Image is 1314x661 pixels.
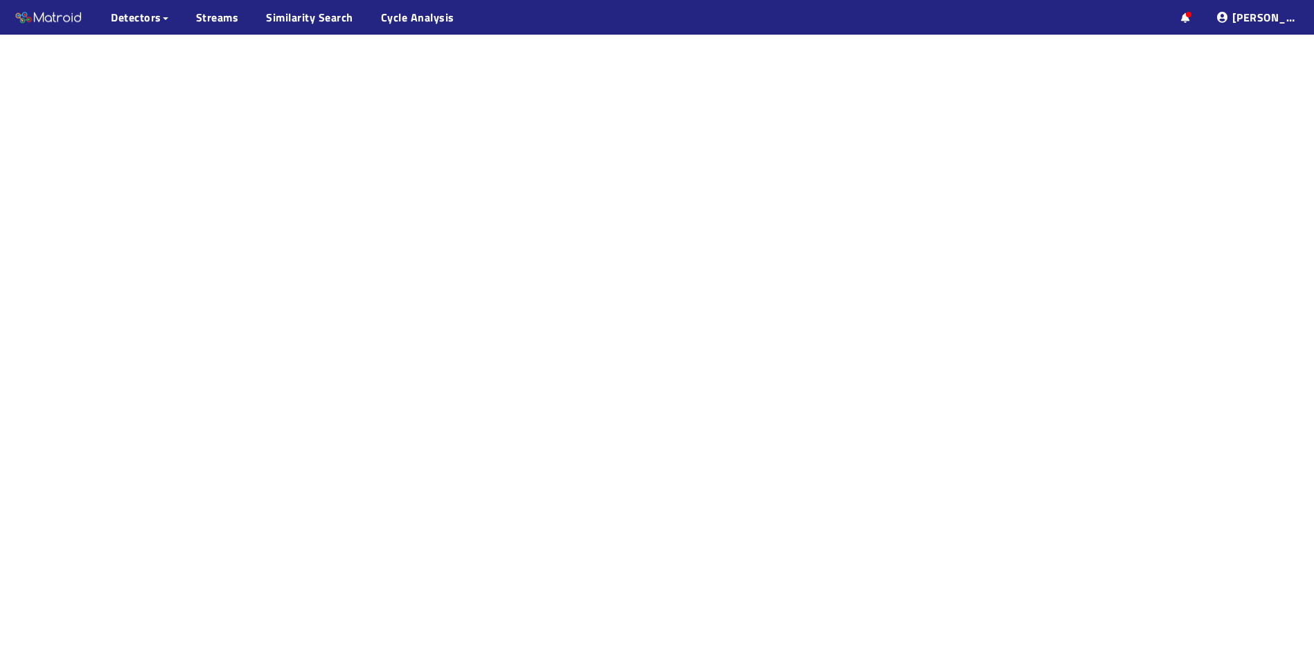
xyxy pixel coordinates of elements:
span: Detectors [111,9,161,26]
a: Similarity Search [266,9,353,26]
a: Cycle Analysis [381,9,454,26]
a: Streams [196,9,239,26]
img: Matroid logo [14,8,83,28]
